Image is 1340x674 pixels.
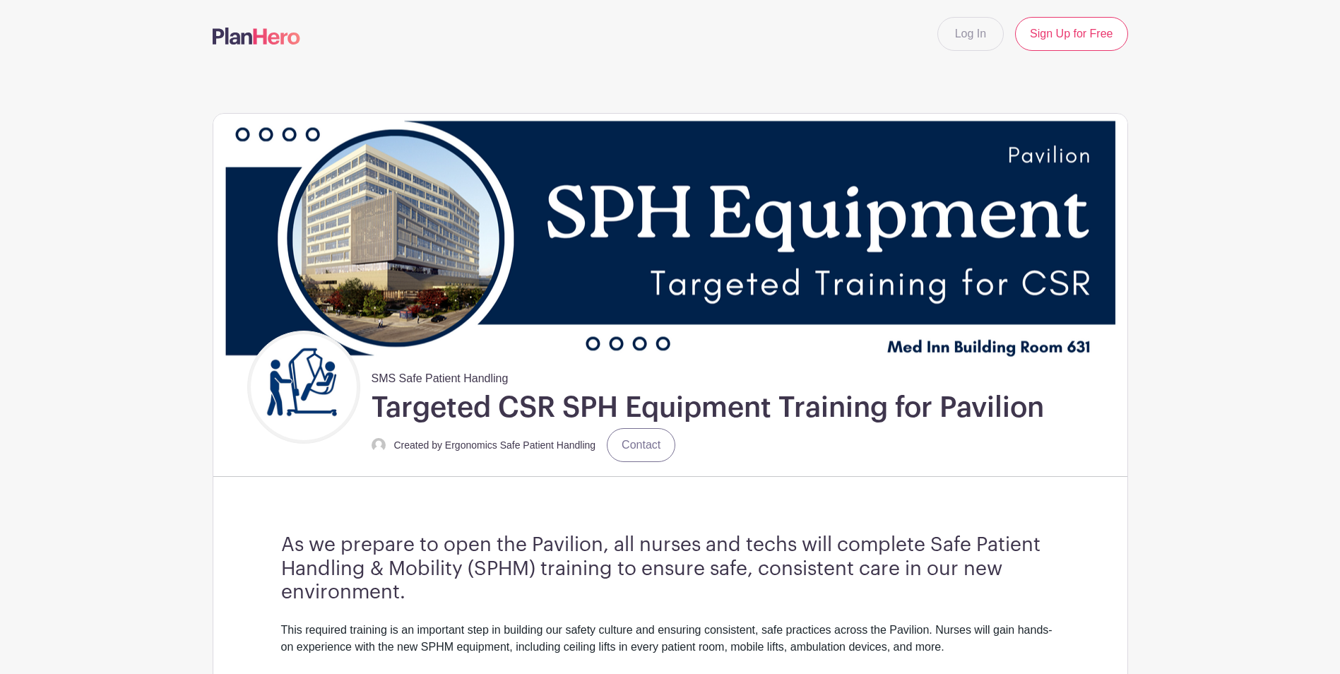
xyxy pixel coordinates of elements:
[281,533,1060,605] h3: As we prepare to open the Pavilion, all nurses and techs will complete Safe Patient Handling & Mo...
[372,365,509,387] span: SMS Safe Patient Handling
[251,334,357,440] img: Untitled%20design.png
[394,439,596,451] small: Created by Ergonomics Safe Patient Handling
[281,622,1060,673] div: This required training is an important step in building our safety culture and ensuring consisten...
[372,390,1044,425] h1: Targeted CSR SPH Equipment Training for Pavilion
[607,428,675,462] a: Contact
[937,17,1004,51] a: Log In
[213,28,300,45] img: logo-507f7623f17ff9eddc593b1ce0a138ce2505c220e1c5a4e2b4648c50719b7d32.svg
[372,438,386,452] img: default-ce2991bfa6775e67f084385cd625a349d9dcbb7a52a09fb2fda1e96e2d18dcdb.png
[213,114,1127,365] img: event_banner_9855.png
[1015,17,1127,51] a: Sign Up for Free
